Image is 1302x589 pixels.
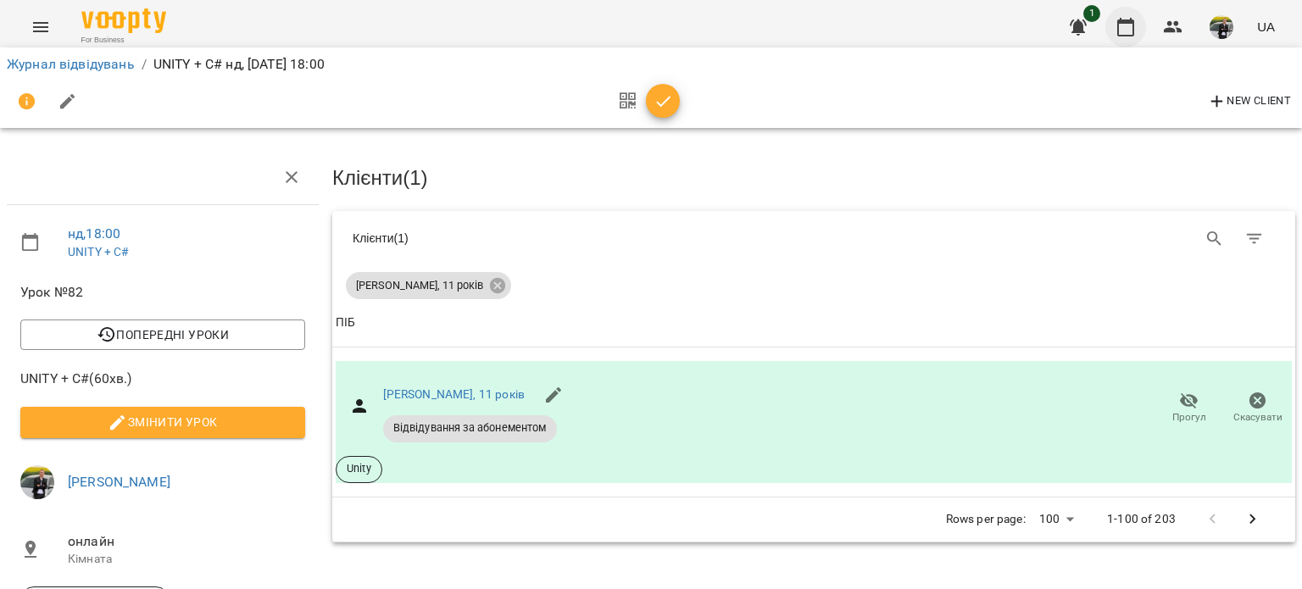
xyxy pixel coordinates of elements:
[332,211,1295,265] div: Table Toolbar
[20,320,305,350] button: Попередні уроки
[1172,410,1206,425] span: Прогул
[68,551,305,568] p: Кімната
[383,387,525,401] a: [PERSON_NAME], 11 років
[81,35,166,46] span: For Business
[7,54,1295,75] nav: breadcrumb
[336,313,355,333] div: Sort
[34,412,292,432] span: Змінити урок
[20,407,305,437] button: Змінити урок
[346,272,511,299] div: [PERSON_NAME], 11 років
[153,54,325,75] p: UNITY + C# нд, [DATE] 18:00
[20,282,305,303] span: Урок №82
[1232,499,1273,540] button: Next Page
[68,474,170,490] a: [PERSON_NAME]
[1107,511,1176,528] p: 1-100 of 203
[1032,507,1080,531] div: 100
[68,225,120,242] a: нд , 18:00
[353,230,801,247] div: Клієнти ( 1 )
[1203,88,1295,115] button: New Client
[1234,219,1275,259] button: Фільтр
[81,8,166,33] img: Voopty Logo
[1210,15,1233,39] img: a92d573242819302f0c564e2a9a4b79e.jpg
[20,465,54,499] img: a92d573242819302f0c564e2a9a4b79e.jpg
[1155,385,1223,432] button: Прогул
[336,313,1292,333] span: ПІБ
[68,245,128,258] a: UNITY + C#
[946,511,1026,528] p: Rows per page:
[1207,92,1291,112] span: New Client
[1250,11,1282,42] button: UA
[1223,385,1292,432] button: Скасувати
[332,167,1295,189] h3: Клієнти ( 1 )
[337,461,381,476] span: Unity
[1083,5,1100,22] span: 1
[1194,219,1235,259] button: Search
[346,278,493,293] span: [PERSON_NAME], 11 років
[20,7,61,47] button: Menu
[1233,410,1283,425] span: Скасувати
[68,531,305,552] span: онлайн
[7,56,135,72] a: Журнал відвідувань
[383,420,557,436] span: Відвідування за абонементом
[34,325,292,345] span: Попередні уроки
[1257,18,1275,36] span: UA
[336,313,355,333] div: ПІБ
[20,369,305,389] span: UNITY + C# ( 60 хв. )
[142,54,147,75] li: /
